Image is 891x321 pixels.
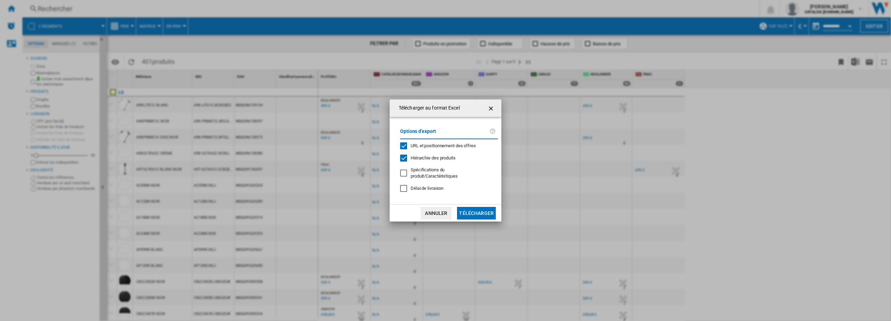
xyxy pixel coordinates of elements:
[457,207,496,219] button: Télécharger
[411,155,456,160] span: Hiérarchie des produits
[411,143,476,148] span: URL et positionnement des offres
[400,155,492,161] md-checkbox: Hiérarchie des produits
[411,186,443,191] span: Délai de livraison
[400,143,492,149] md-checkbox: URL et positionnement des offres
[421,207,451,219] button: Annuler
[487,104,496,113] ng-md-icon: getI18NText('BUTTONS.CLOSE_DIALOG')
[411,167,458,179] span: Spécifications du produit/Caractéristiques
[411,167,492,179] div: S'applique uniquement à la vision catégorie
[485,101,499,115] button: getI18NText('BUTTONS.CLOSE_DIALOG')
[400,185,498,192] md-checkbox: Délai de livraison
[400,127,489,140] label: Options d'export
[395,105,460,112] h4: Télécharger au format Excel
